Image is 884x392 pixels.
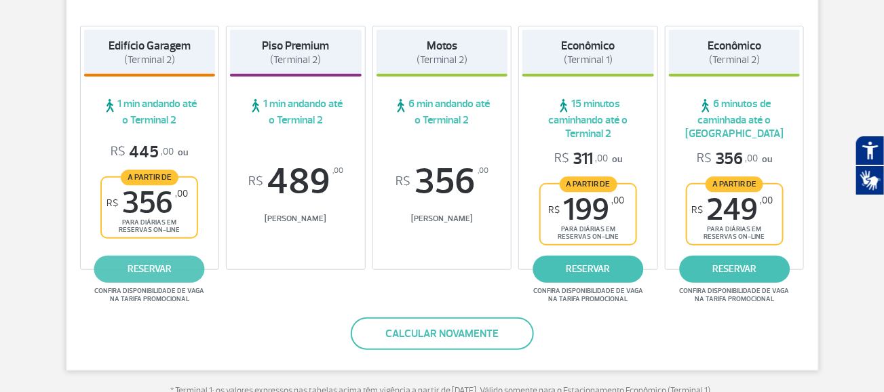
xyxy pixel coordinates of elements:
span: [PERSON_NAME] [230,214,362,224]
span: 15 minutos caminhando até o Terminal 2 [522,97,654,140]
span: 356 [107,188,188,218]
span: (Terminal 2) [709,54,760,66]
sup: ,00 [761,195,773,206]
span: (Terminal 2) [417,54,467,66]
span: para diárias em reservas on-line [552,225,624,241]
span: 356 [697,149,758,170]
button: Calcular novamente [351,317,534,350]
span: para diárias em reservas on-line [699,225,771,241]
p: ou [554,149,622,170]
span: Confira disponibilidade de vaga na tarifa promocional [92,287,206,303]
span: A partir de [706,176,763,192]
span: para diárias em reservas on-line [113,218,185,234]
span: 489 [230,163,362,200]
sup: ,00 [332,163,343,178]
a: reservar [533,256,644,283]
sup: ,00 [478,163,488,178]
span: A partir de [560,176,617,192]
span: (Terminal 2) [124,54,175,66]
p: ou [111,142,188,163]
span: 445 [111,142,174,163]
span: 6 min andando até o Terminal 2 [377,97,508,127]
sup: R$ [248,174,263,189]
span: (Terminal 2) [270,54,321,66]
a: reservar [94,256,205,283]
sup: R$ [548,204,560,216]
span: 199 [548,195,624,225]
strong: Econômico [708,39,761,53]
strong: Motos [427,39,457,53]
button: Abrir recursos assistivos. [856,136,884,165]
span: Confira disponibilidade de vaga na tarifa promocional [531,287,645,303]
div: Plugin de acessibilidade da Hand Talk. [856,136,884,195]
p: ou [697,149,772,170]
sup: ,00 [611,195,624,206]
span: 249 [692,195,773,225]
span: (Terminal 1) [564,54,613,66]
a: reservar [679,256,790,283]
sup: R$ [396,174,410,189]
button: Abrir tradutor de língua de sinais. [856,165,884,195]
span: [PERSON_NAME] [377,214,508,224]
strong: Edifício Garagem [109,39,191,53]
span: 1 min andando até o Terminal 2 [84,97,216,127]
span: 311 [554,149,608,170]
span: 356 [377,163,508,200]
sup: ,00 [175,188,188,199]
sup: R$ [692,204,704,216]
strong: Econômico [562,39,615,53]
sup: R$ [107,197,118,209]
strong: Piso Premium [262,39,329,53]
span: 1 min andando até o Terminal 2 [230,97,362,127]
span: 6 minutos de caminhada até o [GEOGRAPHIC_DATA] [669,97,801,140]
span: A partir de [121,170,178,185]
span: Confira disponibilidade de vaga na tarifa promocional [678,287,792,303]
